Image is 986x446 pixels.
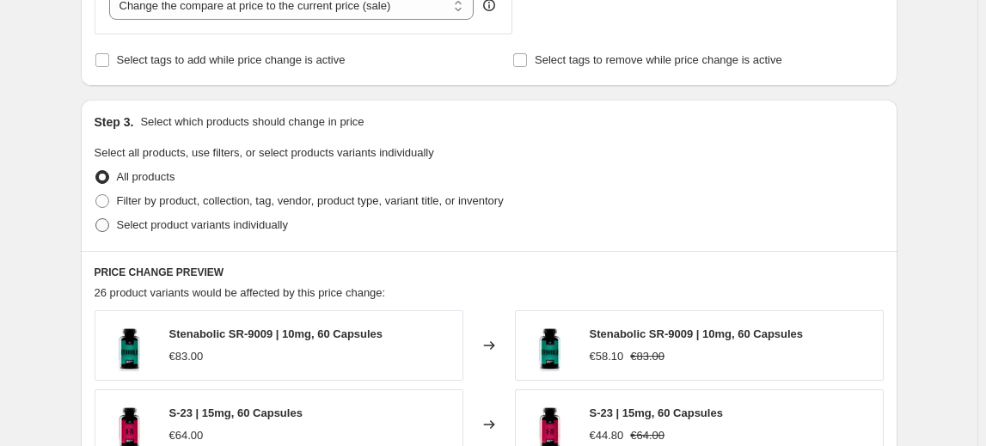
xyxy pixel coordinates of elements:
[95,146,434,159] span: Select all products, use filters, or select products variants individually
[169,348,204,365] div: €83.00
[169,427,204,444] div: €64.00
[140,113,364,131] p: Select which products should change in price
[524,320,576,371] img: STENABOLIC_80x.jpg
[95,113,134,131] h2: Step 3.
[117,53,346,66] span: Select tags to add while price change is active
[630,348,664,365] strike: €83.00
[95,266,884,279] h6: PRICE CHANGE PREVIEW
[169,327,383,340] span: Stenabolic SR-9009 | 10mg, 60 Capsules
[95,286,386,299] span: 26 product variants would be affected by this price change:
[169,406,303,419] span: S-23 | 15mg, 60 Capsules
[590,327,804,340] span: Stenabolic SR-9009 | 10mg, 60 Capsules
[117,194,504,207] span: Filter by product, collection, tag, vendor, product type, variant title, or inventory
[117,170,175,183] span: All products
[630,427,664,444] strike: €64.00
[104,320,156,371] img: STENABOLIC_80x.jpg
[590,348,624,365] div: €58.10
[590,406,723,419] span: S-23 | 15mg, 60 Capsules
[535,53,782,66] span: Select tags to remove while price change is active
[590,427,624,444] div: €44.80
[117,218,288,231] span: Select product variants individually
